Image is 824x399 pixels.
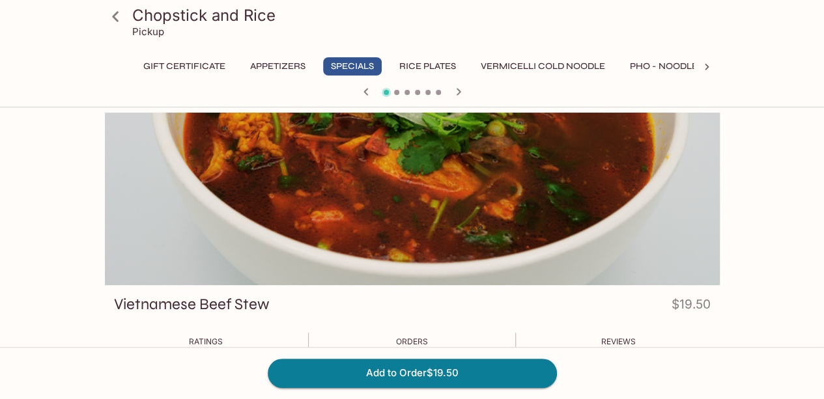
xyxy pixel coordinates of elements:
button: Specials [323,57,382,76]
button: Rice Plates [392,57,463,76]
span: Orders [396,337,428,346]
span: Ratings [189,337,223,346]
button: Pho - Noodle Soup [623,57,732,76]
button: Appetizers [243,57,313,76]
h4: $19.50 [672,294,711,320]
h3: Chopstick and Rice [132,5,715,25]
span: Reviews [601,337,636,346]
h3: Vietnamese Beef Stew [114,294,270,314]
button: Add to Order$19.50 [268,359,557,387]
p: Pickup [132,25,164,38]
button: Vermicelli Cold Noodle [474,57,612,76]
div: Vietnamese Beef Stew [105,113,720,285]
button: Gift Certificate [136,57,233,76]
